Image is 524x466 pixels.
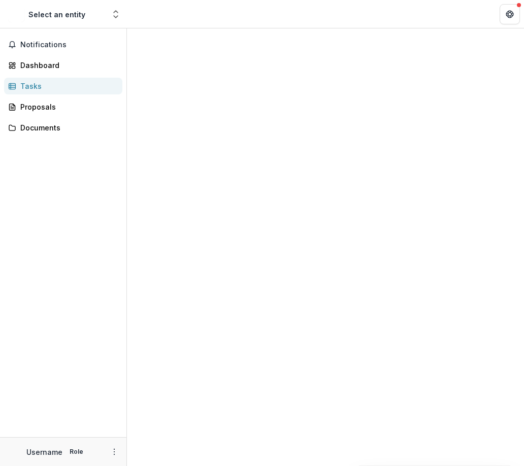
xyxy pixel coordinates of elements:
[20,102,114,112] div: Proposals
[109,4,123,24] button: Open entity switcher
[4,37,122,53] button: Notifications
[20,81,114,91] div: Tasks
[28,9,85,20] div: Select an entity
[26,447,62,457] p: Username
[20,41,118,49] span: Notifications
[4,119,122,136] a: Documents
[67,447,86,456] p: Role
[4,57,122,74] a: Dashboard
[108,446,120,458] button: More
[4,98,122,115] a: Proposals
[500,4,520,24] button: Get Help
[20,60,114,71] div: Dashboard
[20,122,114,133] div: Documents
[4,78,122,94] a: Tasks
